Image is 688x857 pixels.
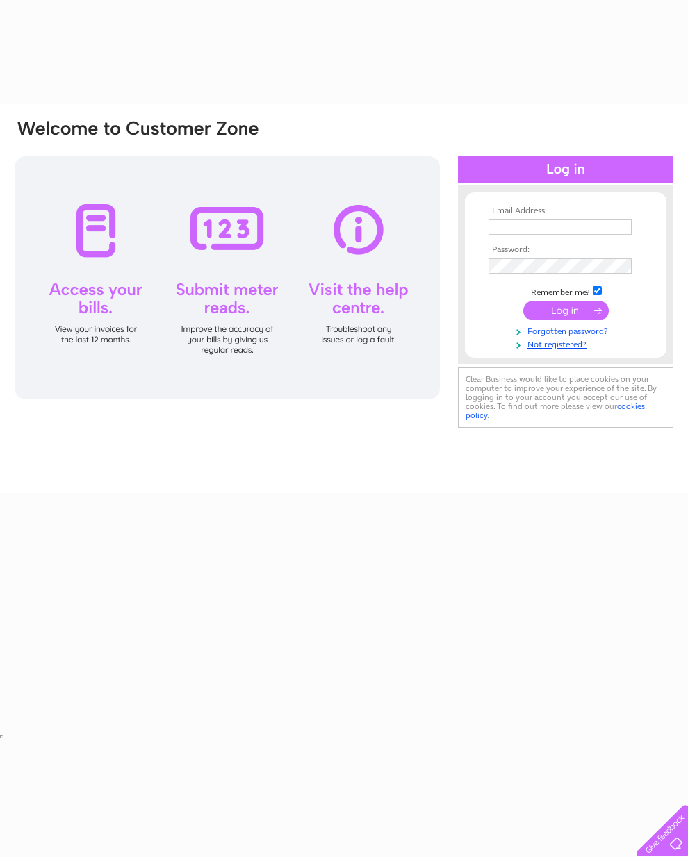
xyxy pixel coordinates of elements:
th: Password: [485,245,646,255]
th: Email Address: [485,206,646,216]
a: Not registered? [489,337,646,350]
a: Forgotten password? [489,324,646,337]
a: cookies policy [466,401,645,420]
div: Clear Business would like to place cookies on your computer to improve your experience of the sit... [458,367,673,428]
input: Submit [523,301,609,320]
td: Remember me? [485,284,646,298]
